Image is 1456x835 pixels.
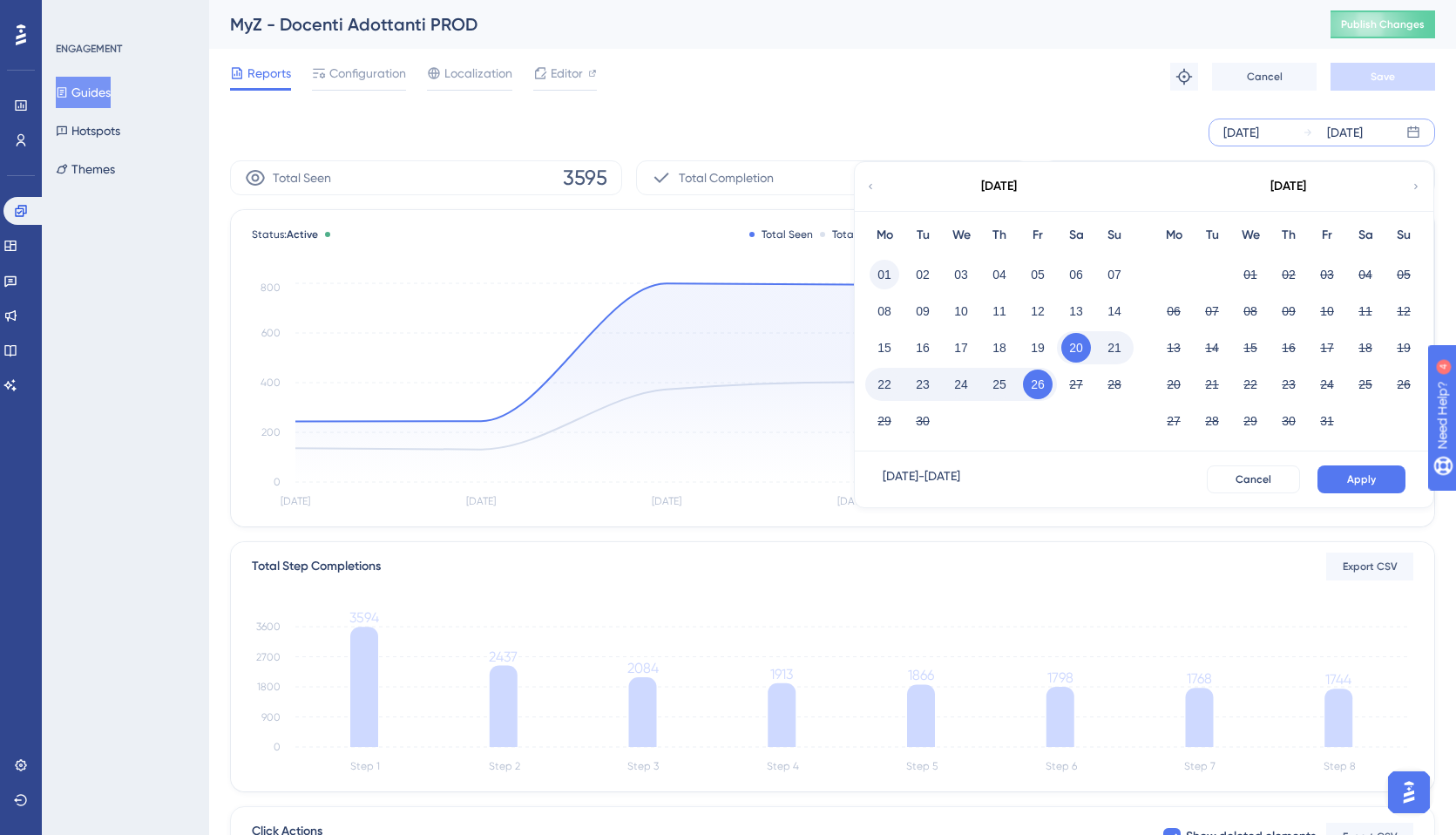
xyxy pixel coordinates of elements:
[1207,465,1300,493] button: Cancel
[1247,70,1283,84] span: Cancel
[837,495,867,507] tspan: [DATE]
[767,760,799,772] tspan: Step 4
[230,12,1287,37] div: MyZ - Docenti Adottanti PROD
[1347,472,1376,486] span: Apply
[1389,370,1419,399] button: 26
[56,77,111,108] button: Guides
[908,667,934,683] tspan: 1866
[261,377,281,389] tspan: 400
[985,333,1014,363] button: 18
[883,465,960,493] div: [DATE] - [DATE]
[1023,333,1053,363] button: 19
[121,9,126,23] div: 4
[551,63,583,84] span: Editor
[1061,333,1091,363] button: 20
[1274,296,1304,326] button: 09
[908,406,938,436] button: 30
[652,495,681,507] tspan: [DATE]
[1155,225,1193,246] div: Mo
[252,227,318,241] span: Status:
[908,296,938,326] button: 09
[870,260,899,289] button: 01
[908,370,938,399] button: 23
[1331,63,1435,91] button: Save
[489,648,518,665] tspan: 2437
[1047,669,1073,686] tspan: 1798
[256,651,281,663] tspan: 2700
[466,495,496,507] tspan: [DATE]
[1383,766,1435,818] iframe: UserGuiding AI Assistant Launcher
[1236,260,1265,289] button: 01
[1324,760,1356,772] tspan: Step 8
[1236,333,1265,363] button: 15
[906,760,938,772] tspan: Step 5
[56,153,115,185] button: Themes
[56,42,122,56] div: ENGAGEMENT
[981,176,1017,197] div: [DATE]
[261,282,281,294] tspan: 800
[1236,370,1265,399] button: 22
[870,296,899,326] button: 08
[1236,472,1271,486] span: Cancel
[287,228,318,241] span: Active
[1023,370,1053,399] button: 26
[489,760,520,772] tspan: Step 2
[1312,406,1342,436] button: 31
[1270,225,1308,246] div: Th
[1231,225,1270,246] div: We
[1193,225,1231,246] div: Tu
[980,225,1019,246] div: Th
[252,556,381,577] div: Total Step Completions
[1197,370,1227,399] button: 21
[247,63,291,84] span: Reports
[1389,333,1419,363] button: 19
[985,296,1014,326] button: 11
[1351,370,1380,399] button: 25
[1274,260,1304,289] button: 02
[749,227,813,241] div: Total Seen
[1371,70,1395,84] span: Save
[1023,260,1053,289] button: 05
[1389,296,1419,326] button: 12
[1100,370,1129,399] button: 28
[1327,122,1363,143] div: [DATE]
[444,63,512,84] span: Localization
[281,495,310,507] tspan: [DATE]
[1100,260,1129,289] button: 07
[256,621,281,633] tspan: 3600
[1274,333,1304,363] button: 16
[1159,296,1189,326] button: 06
[1274,370,1304,399] button: 23
[1197,406,1227,436] button: 28
[1197,296,1227,326] button: 07
[1341,17,1425,31] span: Publish Changes
[1389,260,1419,289] button: 05
[1351,333,1380,363] button: 18
[257,681,281,693] tspan: 1800
[350,760,380,772] tspan: Step 1
[1187,670,1212,687] tspan: 1768
[1061,370,1091,399] button: 27
[56,115,120,146] button: Hotspots
[627,660,659,676] tspan: 2084
[1019,225,1057,246] div: Fr
[261,711,281,723] tspan: 900
[1212,63,1317,91] button: Cancel
[1184,760,1216,772] tspan: Step 7
[1159,406,1189,436] button: 27
[870,333,899,363] button: 15
[1023,296,1053,326] button: 12
[349,609,379,626] tspan: 3594
[1100,333,1129,363] button: 21
[1326,553,1413,580] button: Export CSV
[679,167,774,188] span: Total Completion
[1061,260,1091,289] button: 06
[1159,333,1189,363] button: 13
[1159,370,1189,399] button: 20
[1095,225,1134,246] div: Su
[770,666,793,682] tspan: 1913
[865,225,904,246] div: Mo
[261,327,281,339] tspan: 600
[1312,333,1342,363] button: 17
